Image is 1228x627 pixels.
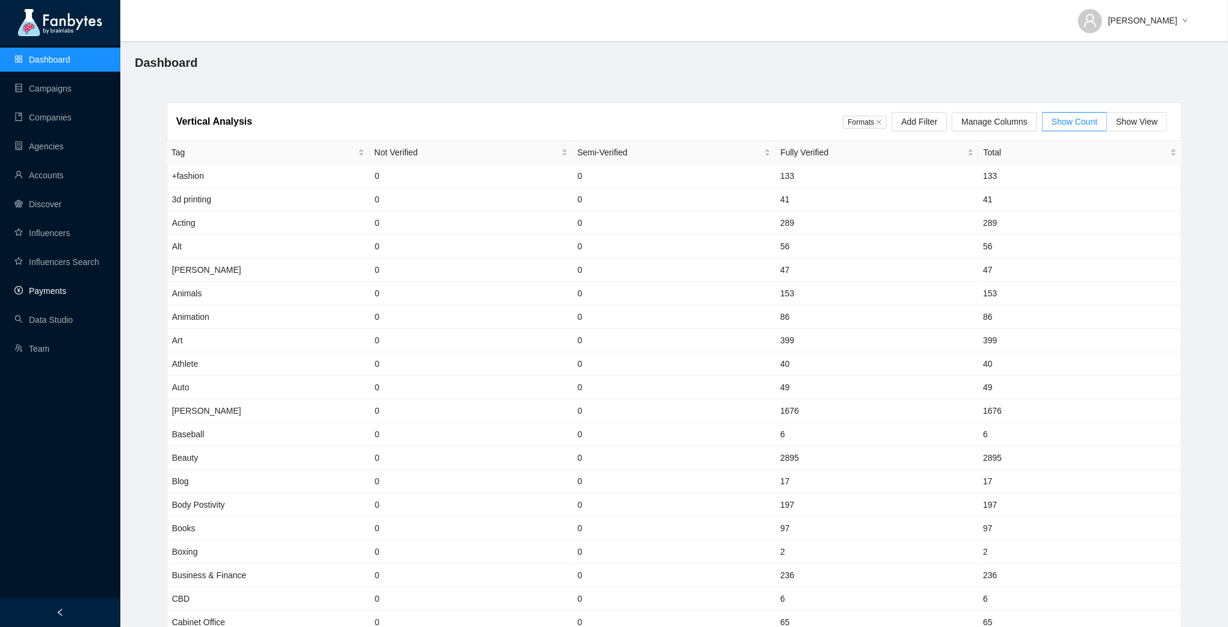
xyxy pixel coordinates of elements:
td: 6 [776,423,978,446]
span: Dashboard [135,53,197,72]
td: 0 [573,399,776,423]
td: Auto [167,376,370,399]
td: 0 [370,188,573,211]
td: 0 [573,493,776,517]
td: 3d printing [167,188,370,211]
td: Blog [167,470,370,493]
td: 0 [573,235,776,258]
td: 0 [370,517,573,540]
td: Body Postivity [167,493,370,517]
td: [PERSON_NAME] [167,258,370,282]
td: Animals [167,282,370,305]
td: 0 [370,352,573,376]
td: 236 [978,564,1181,587]
a: pay-circlePayments [14,286,66,296]
td: 49 [978,376,1181,399]
td: 0 [573,470,776,493]
td: 0 [370,399,573,423]
td: Athlete [167,352,370,376]
td: 0 [573,540,776,564]
a: databaseCampaigns [14,84,72,93]
td: 399 [978,329,1181,352]
td: 0 [370,493,573,517]
th: Not Verified [369,141,573,164]
td: 41 [978,188,1181,211]
span: Not Verified [374,146,559,159]
span: Fully Verified [780,146,965,159]
a: starInfluencers Search [14,257,99,267]
td: 40 [776,352,978,376]
td: 289 [776,211,978,235]
span: user [1083,13,1097,28]
td: 56 [776,235,978,258]
a: userAccounts [14,170,64,180]
span: Show View [1116,117,1158,126]
td: Art [167,329,370,352]
td: 0 [370,211,573,235]
td: 0 [573,423,776,446]
td: Alt [167,235,370,258]
td: 86 [978,305,1181,329]
span: Manage Columns [961,115,1028,128]
td: 0 [370,376,573,399]
td: 0 [370,235,573,258]
td: +fashion [167,164,370,188]
td: Beauty [167,446,370,470]
td: Acting [167,211,370,235]
td: 49 [776,376,978,399]
td: 133 [978,164,1181,188]
td: 0 [573,329,776,352]
td: 0 [370,164,573,188]
td: 0 [573,352,776,376]
button: [PERSON_NAME]down [1069,6,1198,25]
td: 0 [573,164,776,188]
td: 0 [573,376,776,399]
td: 0 [573,564,776,587]
td: 1676 [776,399,978,423]
a: bookCompanies [14,113,72,122]
td: 56 [978,235,1181,258]
td: 197 [978,493,1181,517]
td: 0 [370,258,573,282]
td: 6 [978,423,1181,446]
span: down [1182,17,1188,25]
td: 0 [370,587,573,611]
td: 40 [978,352,1181,376]
a: starInfluencers [14,228,70,238]
span: left [56,608,64,617]
th: Tag [167,141,370,164]
td: 17 [776,470,978,493]
td: 0 [370,423,573,446]
span: [PERSON_NAME] [1108,14,1177,27]
td: 0 [370,305,573,329]
td: 17 [978,470,1181,493]
span: Add Filter [901,115,937,128]
td: 1676 [978,399,1181,423]
td: 2 [776,540,978,564]
td: 0 [370,540,573,564]
td: 197 [776,493,978,517]
a: containerAgencies [14,142,64,151]
a: radar-chartDiscover [14,199,61,209]
th: Total [979,141,1182,164]
span: Tag [171,146,356,159]
td: 0 [573,282,776,305]
td: 153 [978,282,1181,305]
span: Show Count [1052,117,1097,126]
td: 236 [776,564,978,587]
td: 0 [370,564,573,587]
td: 6 [776,587,978,611]
td: 2 [978,540,1181,564]
td: 2895 [978,446,1181,470]
td: 47 [776,258,978,282]
span: Total [984,146,1168,159]
article: Vertical Analysis [176,114,253,129]
td: 41 [776,188,978,211]
td: [PERSON_NAME] [167,399,370,423]
td: 0 [573,305,776,329]
button: Manage Columns [952,112,1037,131]
td: Boxing [167,540,370,564]
td: 399 [776,329,978,352]
th: Semi-Verified [573,141,776,164]
td: 6 [978,587,1181,611]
